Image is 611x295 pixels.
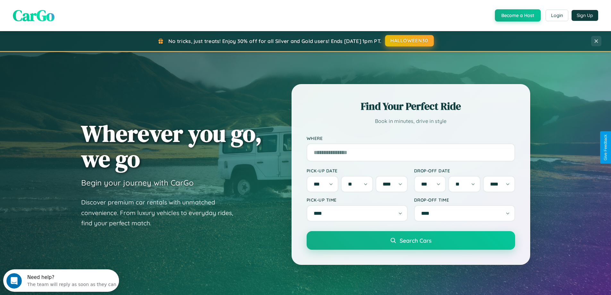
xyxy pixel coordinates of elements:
[603,134,608,161] div: Give Feedback
[307,99,515,113] h2: Find Your Perfect Ride
[81,197,242,229] p: Discover premium car rentals with unmatched convenience. From luxury vehicles to everyday rides, ...
[400,237,431,244] span: Search Cars
[3,269,119,292] iframe: Intercom live chat discovery launcher
[307,231,515,250] button: Search Cars
[414,197,515,203] label: Drop-off Time
[13,5,55,26] span: CarGo
[6,273,22,289] iframe: Intercom live chat
[414,168,515,173] label: Drop-off Date
[572,10,598,21] button: Sign Up
[24,11,113,17] div: The team will reply as soon as they can
[168,38,381,44] span: No tricks, just treats! Enjoy 30% off for all Silver and Gold users! Ends [DATE] 1pm PT.
[81,121,262,171] h1: Wherever you go, we go
[307,135,515,141] label: Where
[3,3,119,20] div: Open Intercom Messenger
[307,168,408,173] label: Pick-up Date
[307,197,408,203] label: Pick-up Time
[81,178,194,187] h3: Begin your journey with CarGo
[24,5,113,11] div: Need help?
[385,35,434,47] button: HALLOWEEN30
[307,117,515,126] p: Book in minutes, drive in style
[546,10,568,21] button: Login
[495,9,541,22] button: Become a Host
